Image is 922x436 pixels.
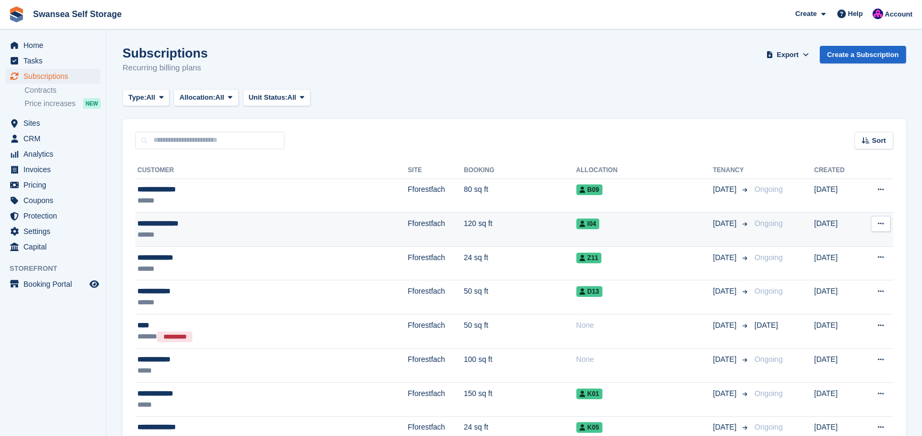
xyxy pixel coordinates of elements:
span: Create [795,9,817,19]
th: Site [408,162,464,179]
span: Pricing [23,177,87,192]
a: menu [5,239,101,254]
span: Ongoing [754,389,782,398]
span: Sort [872,135,886,146]
span: Ongoing [754,287,782,295]
span: [DATE] [713,184,738,195]
span: Unit Status: [249,92,288,103]
span: Ongoing [754,219,782,228]
img: stora-icon-8386f47178a22dfd0bd8f6a31ec36ba5ce8667c1dd55bd0f319d3a0aa187defe.svg [9,6,25,22]
td: [DATE] [814,213,860,247]
span: Coupons [23,193,87,208]
span: All [215,92,224,103]
a: menu [5,116,101,131]
th: Created [814,162,860,179]
a: menu [5,208,101,223]
span: Help [848,9,863,19]
button: Unit Status: All [243,89,311,107]
td: 150 sq ft [464,382,576,416]
a: menu [5,38,101,53]
td: [DATE] [814,179,860,213]
span: Subscriptions [23,69,87,84]
span: Storefront [10,263,106,274]
span: B09 [576,184,602,195]
span: Capital [23,239,87,254]
span: Protection [23,208,87,223]
div: None [576,354,713,365]
button: Allocation: All [174,89,239,107]
span: All [146,92,156,103]
span: [DATE] [713,422,738,433]
span: Ongoing [754,423,782,431]
th: Booking [464,162,576,179]
span: Ongoing [754,185,782,193]
td: 80 sq ft [464,179,576,213]
th: Customer [135,162,408,179]
span: K01 [576,389,602,399]
td: Fforestfach [408,314,464,349]
td: Fforestfach [408,179,464,213]
span: Type: [128,92,146,103]
td: [DATE] [814,314,860,349]
a: menu [5,193,101,208]
td: [DATE] [814,349,860,383]
a: Price increases NEW [25,98,101,109]
td: Fforestfach [408,246,464,280]
span: [DATE] [713,320,738,331]
span: K05 [576,422,602,433]
span: Settings [23,224,87,239]
button: Export [764,46,811,63]
td: 120 sq ft [464,213,576,247]
span: Invoices [23,162,87,177]
a: menu [5,69,101,84]
span: Ongoing [754,253,782,262]
a: menu [5,131,101,146]
div: None [576,320,713,331]
td: 50 sq ft [464,280,576,314]
h1: Subscriptions [123,46,208,60]
span: [DATE] [713,354,738,365]
span: Account [885,9,912,20]
span: I04 [576,219,600,229]
img: Donna Davies [872,9,883,19]
td: [DATE] [814,280,860,314]
span: [DATE] [713,218,738,229]
td: Fforestfach [408,349,464,383]
span: [DATE] [713,252,738,263]
a: Create a Subscription [820,46,906,63]
span: Export [777,50,798,60]
td: Fforestfach [408,382,464,416]
span: Sites [23,116,87,131]
a: menu [5,53,101,68]
span: [DATE] [713,286,738,297]
td: 24 sq ft [464,246,576,280]
span: Z11 [576,253,602,263]
a: Swansea Self Storage [29,5,126,23]
span: Ongoing [754,355,782,364]
td: [DATE] [814,382,860,416]
a: menu [5,162,101,177]
button: Type: All [123,89,169,107]
td: Fforestfach [408,213,464,247]
span: Home [23,38,87,53]
div: NEW [83,98,101,109]
a: menu [5,277,101,292]
a: menu [5,224,101,239]
span: Booking Portal [23,277,87,292]
span: All [288,92,297,103]
td: Fforestfach [408,280,464,314]
td: [DATE] [814,246,860,280]
span: CRM [23,131,87,146]
span: D13 [576,286,602,297]
span: Price increases [25,99,76,109]
a: Contracts [25,85,101,95]
span: [DATE] [754,321,778,329]
th: Allocation [576,162,713,179]
a: menu [5,177,101,192]
th: Tenancy [713,162,750,179]
span: Allocation: [179,92,215,103]
td: 50 sq ft [464,314,576,349]
a: menu [5,147,101,162]
span: Tasks [23,53,87,68]
a: Preview store [88,278,101,290]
